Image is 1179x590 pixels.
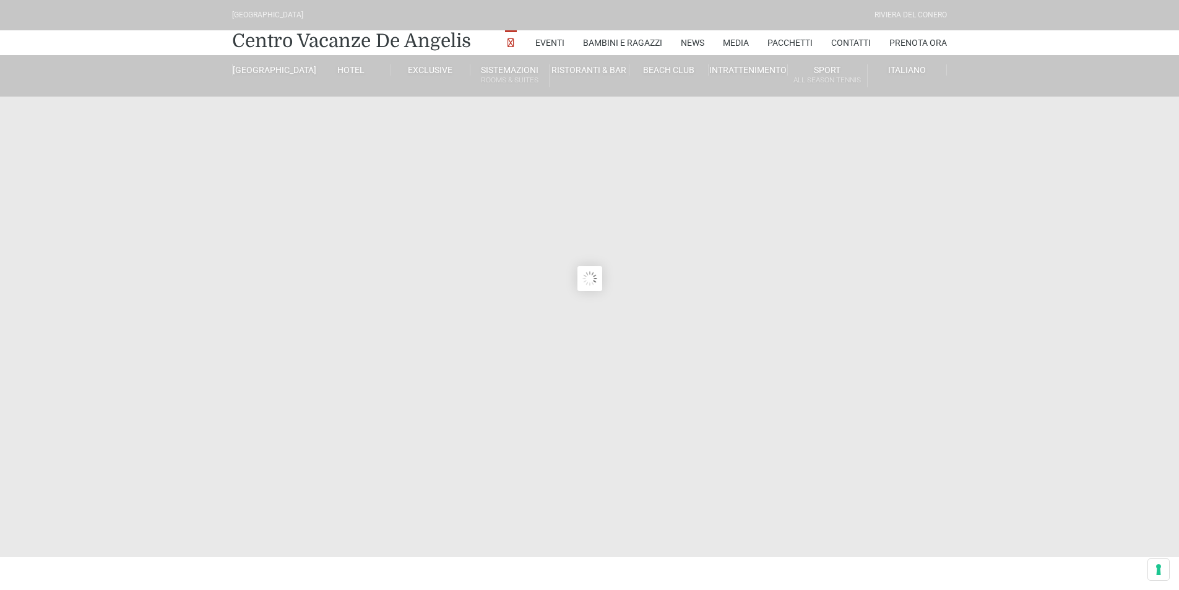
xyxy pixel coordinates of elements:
a: SportAll Season Tennis [788,64,867,87]
a: Centro Vacanze De Angelis [232,28,471,53]
a: Bambini e Ragazzi [583,30,662,55]
a: Intrattenimento [709,64,788,76]
a: [GEOGRAPHIC_DATA] [232,64,311,76]
button: Le tue preferenze relative al consenso per le tecnologie di tracciamento [1148,559,1169,580]
span: Italiano [888,65,926,75]
a: Eventi [535,30,564,55]
a: Pacchetti [767,30,813,55]
a: News [681,30,704,55]
div: [GEOGRAPHIC_DATA] [232,9,303,21]
a: Exclusive [391,64,470,76]
small: All Season Tennis [788,74,866,86]
a: Media [723,30,749,55]
div: Riviera Del Conero [875,9,947,21]
a: Hotel [311,64,391,76]
small: Rooms & Suites [470,74,549,86]
a: Prenota Ora [889,30,947,55]
a: Italiano [868,64,947,76]
a: Ristoranti & Bar [550,64,629,76]
a: Beach Club [629,64,709,76]
a: Contatti [831,30,871,55]
a: SistemazioniRooms & Suites [470,64,550,87]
